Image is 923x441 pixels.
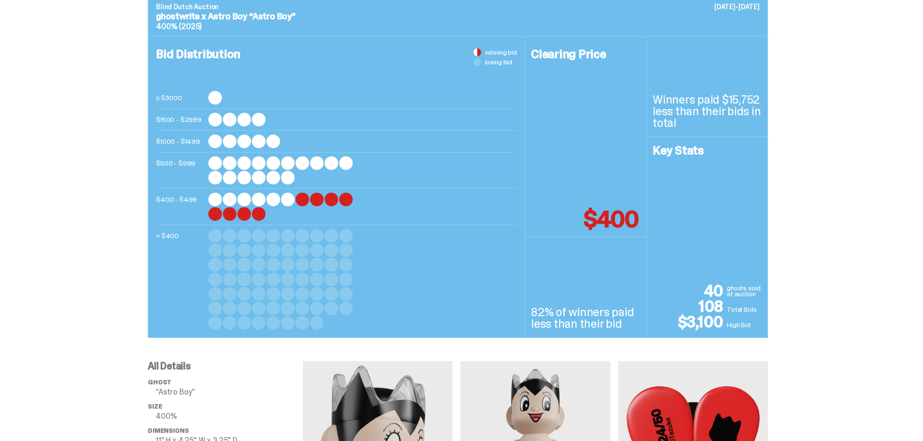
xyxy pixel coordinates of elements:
[156,229,204,330] p: < $400
[156,91,204,105] p: ≥ $3000
[653,94,762,129] p: Winners paid $15,752 less than their bids in total
[727,304,762,314] p: Total Bids
[653,283,727,299] p: 40
[714,3,760,10] p: [DATE]-[DATE]
[148,402,162,411] span: Size
[156,113,204,126] p: $1500 - $2999
[156,388,303,396] p: “Astro Boy”
[156,156,204,184] p: $500 - $999
[584,208,639,231] p: $400
[531,48,641,60] h4: Clearing Price
[727,320,762,330] p: High Bid
[485,59,513,65] span: losing bid
[485,49,517,56] span: winning bid
[531,306,641,330] p: 82% of winners paid less than their bid
[156,3,760,10] p: Blind Dutch Auction
[156,12,760,21] p: ghostwrite x Astro Boy “Astro Boy”
[156,135,204,148] p: $1000 - $1499
[727,285,762,299] p: ghosts sold at auction
[156,193,204,221] p: $400 - $499
[156,21,202,31] span: 400% (2025)
[148,378,172,386] span: ghost
[156,412,303,420] p: 400%
[653,299,727,314] p: 108
[156,48,517,91] h4: Bid Distribution
[653,145,762,156] h4: Key Stats
[148,361,303,371] p: All Details
[653,314,727,330] p: $3,100
[148,426,188,435] span: Dimensions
